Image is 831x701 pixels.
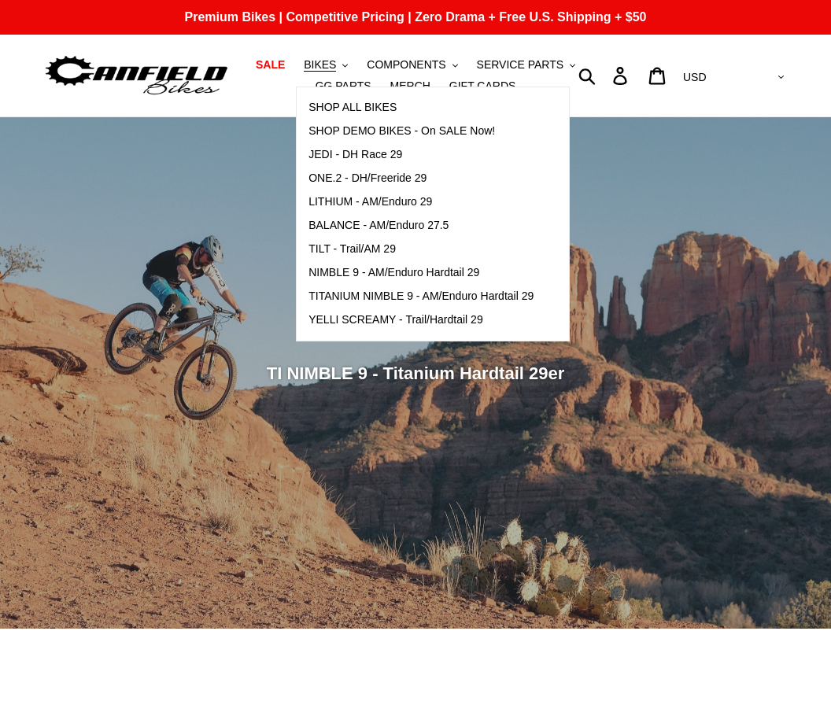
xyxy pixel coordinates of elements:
span: GG PARTS [316,79,371,93]
span: ONE.2 - DH/Freeride 29 [308,172,427,185]
img: Canfield Bikes [43,52,230,98]
a: SHOP DEMO BIKES - On SALE Now! [297,120,545,143]
a: GIFT CARDS [441,76,524,97]
a: JEDI - DH Race 29 [297,143,545,167]
a: ONE.2 - DH/Freeride 29 [297,167,545,190]
button: SERVICE PARTS [469,54,583,76]
a: TITANIUM NIMBLE 9 - AM/Enduro Hardtail 29 [297,285,545,308]
span: SALE [256,58,285,72]
a: GG PARTS [308,76,379,97]
span: YELLI SCREAMY - Trail/Hardtail 29 [308,313,483,327]
span: GIFT CARDS [449,79,516,93]
span: SHOP ALL BIKES [308,101,397,114]
a: NIMBLE 9 - AM/Enduro Hardtail 29 [297,261,545,285]
span: SHOP DEMO BIKES - On SALE Now! [308,124,495,138]
a: LITHIUM - AM/Enduro 29 [297,190,545,214]
span: BIKES [304,58,336,72]
span: TITANIUM NIMBLE 9 - AM/Enduro Hardtail 29 [308,290,534,303]
span: TILT - Trail/AM 29 [308,242,396,256]
a: TILT - Trail/AM 29 [297,238,545,261]
a: YELLI SCREAMY - Trail/Hardtail 29 [297,308,545,332]
a: BALANCE - AM/Enduro 27.5 [297,214,545,238]
span: SERVICE PARTS [477,58,563,72]
a: SALE [248,54,293,76]
span: NIMBLE 9 - AM/Enduro Hardtail 29 [308,266,479,279]
a: MERCH [382,76,438,97]
button: COMPONENTS [359,54,465,76]
span: TI NIMBLE 9 - Titanium Hardtail 29er [267,363,565,383]
span: MERCH [390,79,430,93]
span: COMPONENTS [367,58,445,72]
a: SHOP ALL BIKES [297,96,545,120]
span: LITHIUM - AM/Enduro 29 [308,195,432,208]
span: JEDI - DH Race 29 [308,148,402,161]
button: BIKES [296,54,356,76]
span: BALANCE - AM/Enduro 27.5 [308,219,449,232]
